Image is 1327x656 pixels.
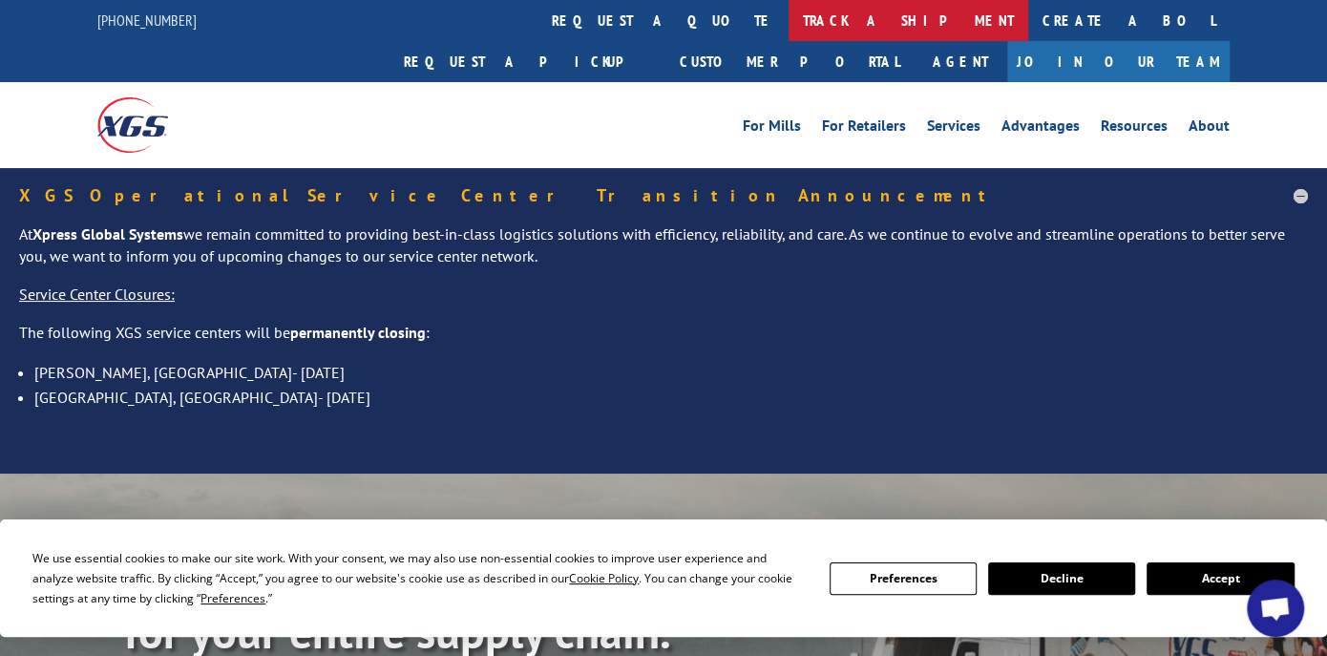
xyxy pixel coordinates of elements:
[32,548,806,608] div: We use essential cookies to make our site work. With your consent, we may also use non-essential ...
[988,562,1135,595] button: Decline
[914,41,1007,82] a: Agent
[822,118,906,139] a: For Retailers
[34,385,1308,410] li: [GEOGRAPHIC_DATA], [GEOGRAPHIC_DATA]- [DATE]
[569,570,639,586] span: Cookie Policy
[743,118,801,139] a: For Mills
[32,224,183,243] strong: Xpress Global Systems
[97,11,197,30] a: [PHONE_NUMBER]
[19,223,1308,285] p: At we remain committed to providing best-in-class logistics solutions with efficiency, reliabilit...
[19,187,1308,204] h5: XGS Operational Service Center Transition Announcement
[290,323,426,342] strong: permanently closing
[390,41,665,82] a: Request a pickup
[200,590,265,606] span: Preferences
[19,322,1308,360] p: The following XGS service centers will be :
[19,285,175,304] u: Service Center Closures:
[830,562,977,595] button: Preferences
[1247,580,1304,637] a: Open chat
[34,360,1308,385] li: [PERSON_NAME], [GEOGRAPHIC_DATA]- [DATE]
[1101,118,1168,139] a: Resources
[1007,41,1230,82] a: Join Our Team
[1001,118,1080,139] a: Advantages
[927,118,980,139] a: Services
[665,41,914,82] a: Customer Portal
[1189,118,1230,139] a: About
[1147,562,1294,595] button: Accept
